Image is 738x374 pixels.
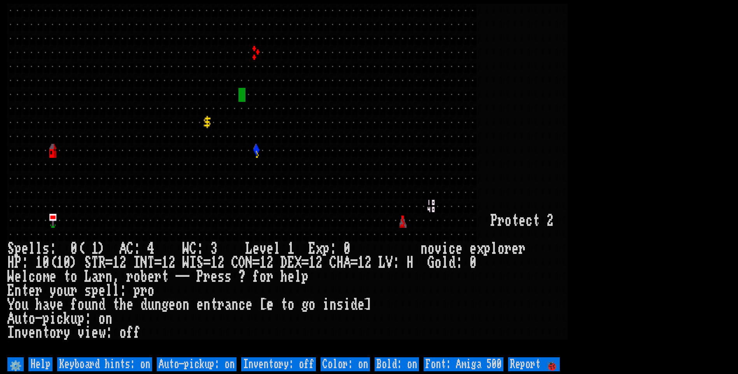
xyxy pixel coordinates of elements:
div: n [203,298,210,312]
div: e [470,242,477,256]
input: Bold: on [375,357,419,371]
div: S [196,256,203,270]
div: ( [49,256,56,270]
div: s [217,270,224,284]
div: o [119,326,126,340]
div: e [28,284,35,298]
div: n [154,298,161,312]
div: H [337,256,344,270]
div: = [302,256,309,270]
div: 0 [42,256,49,270]
div: n [35,326,42,340]
div: s [224,270,231,284]
div: y [63,326,70,340]
div: o [259,270,266,284]
input: Report 🐞 [508,357,560,371]
div: : [456,256,463,270]
div: ] [365,298,372,312]
div: n [91,298,98,312]
div: t [280,298,287,312]
div: r [519,242,526,256]
div: 0 [344,242,351,256]
div: r [70,284,77,298]
div: l [442,256,449,270]
div: 1 [210,256,217,270]
div: o [56,284,63,298]
div: P [196,270,203,284]
div: C [126,242,133,256]
div: d [140,298,147,312]
div: v [49,298,56,312]
div: e [21,242,28,256]
div: O [238,256,245,270]
div: S [84,256,91,270]
div: i [49,312,56,326]
div: = [154,256,161,270]
div: r [98,270,105,284]
input: Keyboard hints: on [57,357,152,371]
div: V [386,256,393,270]
div: e [519,214,526,228]
input: ⚙️ [7,357,24,371]
div: : [196,242,203,256]
div: l [105,284,112,298]
div: r [126,270,133,284]
div: o [28,312,35,326]
div: o [49,326,56,340]
div: l [35,242,42,256]
div: e [147,270,154,284]
div: s [42,242,49,256]
div: e [196,298,203,312]
div: r [266,270,273,284]
div: d [98,298,105,312]
input: Help [28,357,53,371]
div: 2 [266,256,273,270]
div: u [63,284,70,298]
div: E [309,242,316,256]
div: 0 [470,256,477,270]
div: ( [77,242,84,256]
div: p [77,312,84,326]
div: e [49,270,56,284]
div: 1 [309,256,316,270]
div: o [498,242,505,256]
div: 2 [168,256,175,270]
div: = [105,256,112,270]
div: e [91,326,98,340]
div: o [505,214,512,228]
input: Auto-pickup: on [157,357,237,371]
div: - [182,270,189,284]
div: W [182,242,189,256]
div: 1 [287,242,294,256]
div: l [112,284,119,298]
div: v [21,326,28,340]
div: r [140,284,147,298]
div: N [245,256,252,270]
div: w [98,326,105,340]
div: 1 [358,256,365,270]
div: D [280,256,287,270]
div: ) [98,242,105,256]
div: c [526,214,533,228]
div: o [70,270,77,284]
div: 1 [56,256,63,270]
div: 2 [316,256,323,270]
div: p [323,242,330,256]
div: L [245,242,252,256]
div: e [14,270,21,284]
div: o [428,242,435,256]
div: C [330,256,337,270]
div: r [498,214,505,228]
div: a [224,298,231,312]
div: p [91,284,98,298]
div: e [56,298,63,312]
div: A [7,312,14,326]
div: g [161,298,168,312]
div: : [330,242,337,256]
div: t [21,312,28,326]
div: c [56,312,63,326]
div: = [252,256,259,270]
div: o [147,284,154,298]
div: = [351,256,358,270]
div: p [42,312,49,326]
